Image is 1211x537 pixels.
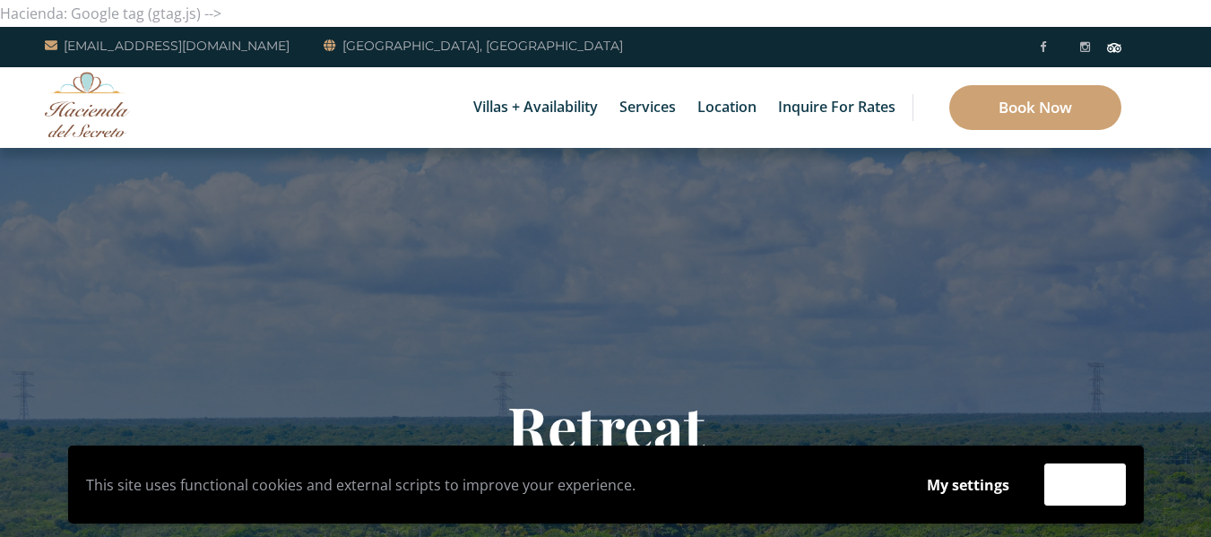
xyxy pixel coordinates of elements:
[1107,43,1121,52] img: Tripadvisor_logomark.svg
[45,35,290,56] a: [EMAIL_ADDRESS][DOMAIN_NAME]
[688,67,766,148] a: Location
[610,67,685,148] a: Services
[86,472,892,498] p: This site uses functional cookies and external scripts to improve your experience.
[910,464,1026,506] button: My settings
[45,72,130,137] img: Awesome Logo
[464,67,607,148] a: Villas + Availability
[769,67,904,148] a: Inquire for Rates
[949,85,1121,130] a: Book Now
[1044,463,1126,506] button: Accept
[324,35,623,56] a: [GEOGRAPHIC_DATA], [GEOGRAPHIC_DATA]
